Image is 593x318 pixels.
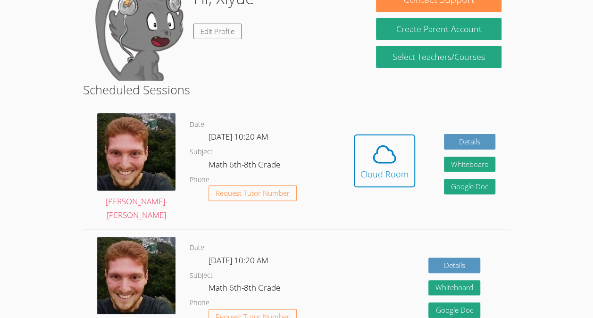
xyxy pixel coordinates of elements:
dt: Subject [190,270,213,282]
a: Select Teachers/Courses [376,46,501,68]
img: avatar.png [97,113,175,191]
button: Whiteboard [444,157,496,172]
dt: Date [190,119,204,131]
h2: Scheduled Sessions [83,81,510,99]
button: Cloud Room [354,134,415,187]
dt: Date [190,242,204,254]
a: Details [444,134,496,150]
dt: Phone [190,297,209,309]
button: Whiteboard [428,280,480,296]
dt: Phone [190,174,209,186]
dd: Math 6th-8th Grade [209,281,282,297]
button: Request Tutor Number [209,185,297,201]
span: [DATE] 10:20 AM [209,255,268,266]
button: Create Parent Account [376,18,501,40]
a: Edit Profile [193,24,242,39]
span: Request Tutor Number [216,190,290,197]
img: avatar.png [97,237,175,314]
dt: Subject [190,146,213,158]
span: [DATE] 10:20 AM [209,131,268,142]
div: Cloud Room [360,167,409,181]
a: Google Doc [444,179,496,194]
a: [PERSON_NAME]-[PERSON_NAME] [97,113,175,222]
a: Details [428,258,480,273]
dd: Math 6th-8th Grade [209,158,282,174]
a: Google Doc [428,302,480,318]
